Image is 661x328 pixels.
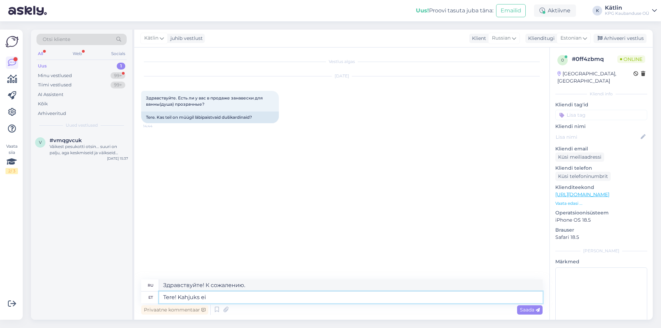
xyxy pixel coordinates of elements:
div: 2 / 3 [6,168,18,174]
div: et [148,292,153,303]
div: Kliendi info [555,91,647,97]
input: Lisa nimi [556,133,639,141]
div: Vestlus algas [141,59,543,65]
p: Vaata edasi ... [555,200,647,207]
span: Здравствуйте. Есть ли у вас в продаже занавески для ванны(душа) прозрачные? [146,95,264,107]
span: Saada [520,307,540,313]
p: Märkmed [555,258,647,265]
div: Privaatne kommentaar [141,305,208,315]
div: Kõik [38,100,48,107]
div: # 0ff4zbmq [572,55,617,63]
div: Arhiveeritud [38,110,66,117]
div: All [36,49,44,58]
span: Kätlin [144,34,158,42]
div: 1 [117,63,125,70]
div: Arhiveeri vestlus [594,34,647,43]
div: Tiimi vestlused [38,82,72,88]
span: Online [617,55,645,63]
span: 14:44 [143,124,169,129]
div: Tere. Kas teil on müügil läbipaistvaid dušikardinaid? [141,112,279,123]
textarea: Tere! Kahjuks e [159,292,543,303]
a: [URL][DOMAIN_NAME] [555,191,609,198]
div: Uus [38,63,47,70]
p: Kliendi nimi [555,123,647,130]
div: Väikest pesukotti otsin... suuri on palju, aga keskmiseid ja väikseid [PERSON_NAME]... [50,144,128,156]
div: [PERSON_NAME] [555,248,647,254]
span: #vmqgvcuk [50,137,82,144]
p: Operatsioonisüsteem [555,209,647,216]
b: Uus! [416,7,429,14]
span: Estonian [560,34,581,42]
div: Küsi telefoninumbrit [555,172,611,181]
div: KPG Kaubanduse OÜ [605,11,649,16]
div: ru [148,279,154,291]
img: Askly Logo [6,35,19,48]
div: Klient [469,35,486,42]
div: [GEOGRAPHIC_DATA], [GEOGRAPHIC_DATA] [557,70,633,85]
div: Kätlin [605,5,649,11]
p: Safari 18.5 [555,234,647,241]
div: Aktiivne [534,4,576,17]
div: [DATE] 15:37 [107,156,128,161]
p: Kliendi telefon [555,165,647,172]
span: Uued vestlused [66,122,98,128]
div: Vaata siia [6,143,18,174]
textarea: Здравствуйте! К сожалению. [159,279,543,291]
p: Kliendi tag'id [555,101,647,108]
p: Brauser [555,226,647,234]
div: Küsi meiliaadressi [555,152,604,162]
span: 0 [561,57,564,63]
div: 99+ [111,72,125,79]
div: Klienditugi [525,35,555,42]
div: [DATE] [141,73,543,79]
div: AI Assistent [38,91,63,98]
div: juhib vestlust [168,35,203,42]
div: Web [71,49,83,58]
span: v [39,140,42,145]
div: Socials [110,49,127,58]
a: KätlinKPG Kaubanduse OÜ [605,5,657,16]
span: Russian [492,34,511,42]
button: Emailid [496,4,526,17]
p: Kliendi email [555,145,647,152]
p: iPhone OS 18.5 [555,216,647,224]
div: Minu vestlused [38,72,72,79]
span: Otsi kliente [43,36,70,43]
div: Proovi tasuta juba täna: [416,7,493,15]
div: 99+ [111,82,125,88]
div: K [592,6,602,15]
input: Lisa tag [555,110,647,120]
p: Klienditeekond [555,184,647,191]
